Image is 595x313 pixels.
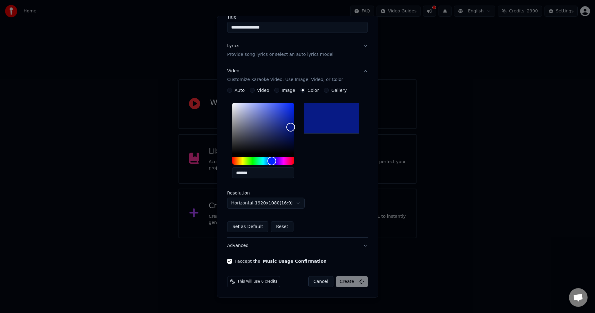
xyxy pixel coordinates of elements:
[263,259,327,263] button: I accept the
[232,103,294,154] div: Color
[331,88,347,92] label: Gallery
[227,68,343,83] div: Video
[227,38,368,63] button: LyricsProvide song lyrics or select an auto lyrics model
[271,221,293,232] button: Reset
[227,51,333,58] p: Provide song lyrics or select an auto lyrics model
[227,191,289,195] label: Resolution
[232,157,294,165] div: Hue
[235,259,327,263] label: I accept the
[227,238,368,254] button: Advanced
[257,88,269,92] label: Video
[227,15,368,19] label: Title
[227,88,368,237] div: VideoCustomize Karaoke Video: Use Image, Video, or Color
[235,88,245,92] label: Auto
[308,88,319,92] label: Color
[227,77,343,83] p: Customize Karaoke Video: Use Image, Video, or Color
[227,221,268,232] button: Set as Default
[237,279,277,284] span: This will use 6 credits
[227,43,239,49] div: Lyrics
[308,276,333,287] button: Cancel
[227,63,368,88] button: VideoCustomize Karaoke Video: Use Image, Video, or Color
[282,88,295,92] label: Image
